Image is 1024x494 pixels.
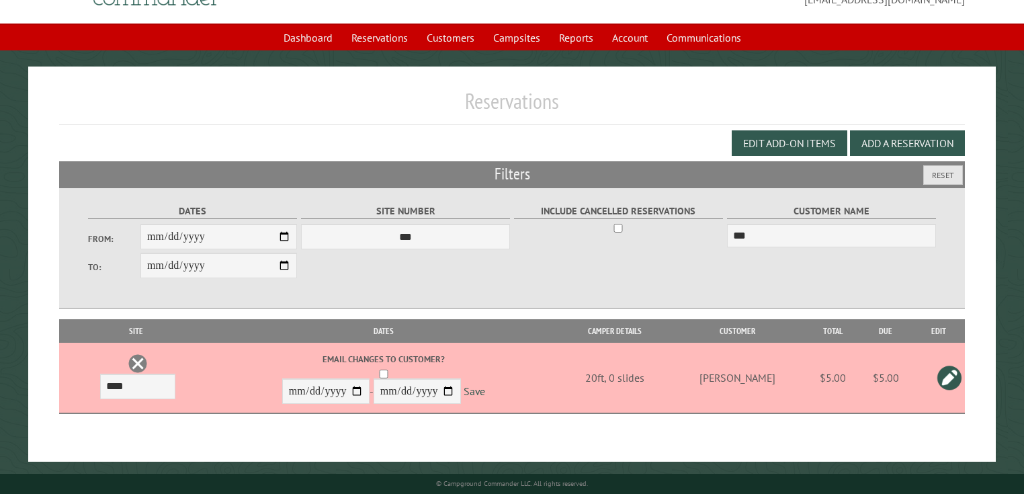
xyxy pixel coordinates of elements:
[669,343,806,413] td: [PERSON_NAME]
[850,130,965,156] button: Add a Reservation
[732,130,847,156] button: Edit Add-on Items
[419,25,482,50] a: Customers
[208,353,558,407] div: -
[912,319,965,343] th: Edit
[560,343,669,413] td: 20ft, 0 slides
[806,319,859,343] th: Total
[301,204,510,219] label: Site Number
[88,233,140,245] label: From:
[859,343,912,413] td: $5.00
[669,319,806,343] th: Customer
[464,385,485,399] a: Save
[59,161,966,187] h2: Filters
[208,353,558,366] label: Email changes to customer?
[206,319,560,343] th: Dates
[514,204,723,219] label: Include Cancelled Reservations
[806,343,859,413] td: $5.00
[436,479,588,488] small: © Campground Commander LLC. All rights reserved.
[275,25,341,50] a: Dashboard
[66,319,207,343] th: Site
[88,204,297,219] label: Dates
[551,25,601,50] a: Reports
[343,25,416,50] a: Reservations
[128,354,148,374] a: Delete this reservation
[560,319,669,343] th: Camper Details
[923,165,963,185] button: Reset
[727,204,936,219] label: Customer Name
[59,88,966,125] h1: Reservations
[604,25,656,50] a: Account
[485,25,548,50] a: Campsites
[859,319,912,343] th: Due
[88,261,140,274] label: To:
[658,25,749,50] a: Communications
